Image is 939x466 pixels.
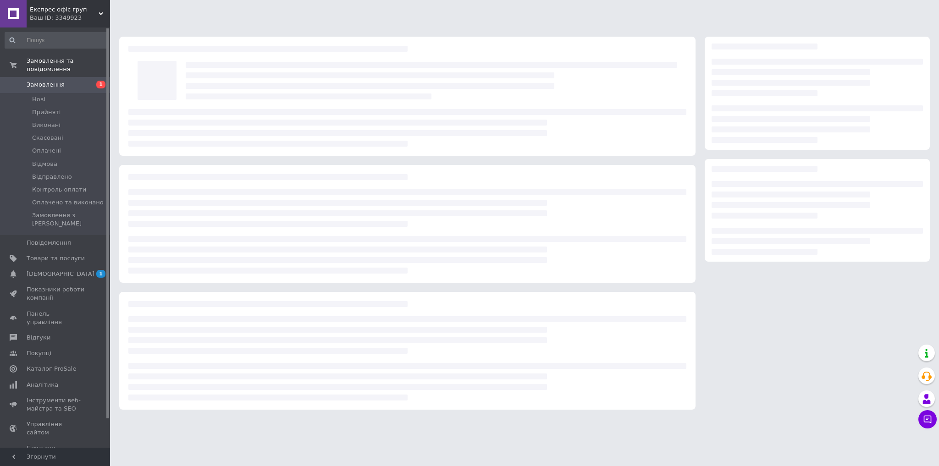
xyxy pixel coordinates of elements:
[32,186,86,194] span: Контроль оплати
[27,254,85,263] span: Товари та послуги
[27,310,85,326] span: Панель управління
[27,365,76,373] span: Каталог ProSale
[27,81,65,89] span: Замовлення
[96,81,105,88] span: 1
[32,95,45,104] span: Нові
[32,147,61,155] span: Оплачені
[27,444,85,461] span: Гаманець компанії
[32,198,104,207] span: Оплачено та виконано
[27,239,71,247] span: Повідомлення
[30,14,110,22] div: Ваш ID: 3349923
[30,5,99,14] span: Експрес офіс груп
[918,410,937,428] button: Чат з покупцем
[32,134,63,142] span: Скасовані
[27,420,85,437] span: Управління сайтом
[27,334,50,342] span: Відгуки
[32,121,61,129] span: Виконані
[27,381,58,389] span: Аналітика
[32,108,61,116] span: Прийняті
[27,270,94,278] span: [DEMOGRAPHIC_DATA]
[27,349,51,357] span: Покупці
[27,396,85,413] span: Інструменти веб-майстра та SEO
[27,57,110,73] span: Замовлення та повідомлення
[32,211,107,228] span: Замовлення з [PERSON_NAME]
[32,160,57,168] span: Відмова
[96,270,105,278] span: 1
[5,32,108,49] input: Пошук
[27,285,85,302] span: Показники роботи компанії
[32,173,72,181] span: Відправлено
